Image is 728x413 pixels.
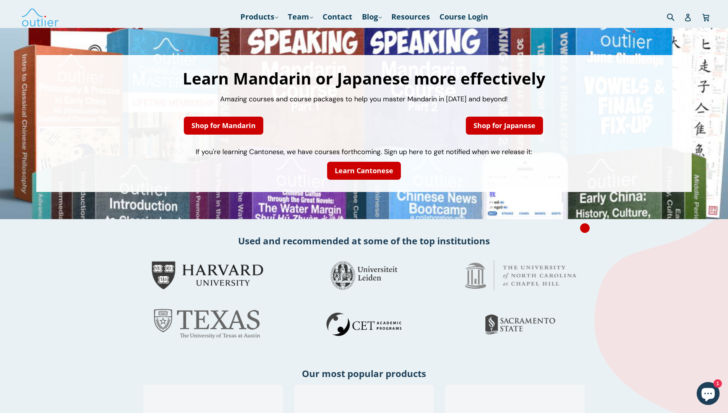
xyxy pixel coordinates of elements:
[665,9,686,24] input: Search
[327,162,401,180] a: Learn Cantonese
[184,117,263,135] a: Shop for Mandarin
[388,10,434,24] a: Resources
[21,6,59,28] img: Outlier Linguistics
[319,10,356,24] a: Contact
[196,147,532,156] span: If you're learning Cantonese, we have courses forthcoming. Sign up here to get notified when we r...
[694,382,722,407] inbox-online-store-chat: Shopify online store chat
[358,10,386,24] a: Blog
[237,10,282,24] a: Products
[220,94,508,104] span: Amazing courses and course packages to help you master Mandarin in [DATE] and beyond!
[44,70,684,86] h1: Learn Mandarin or Japanese more effectively
[436,10,492,24] a: Course Login
[284,10,317,24] a: Team
[466,117,543,135] a: Shop for Japanese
